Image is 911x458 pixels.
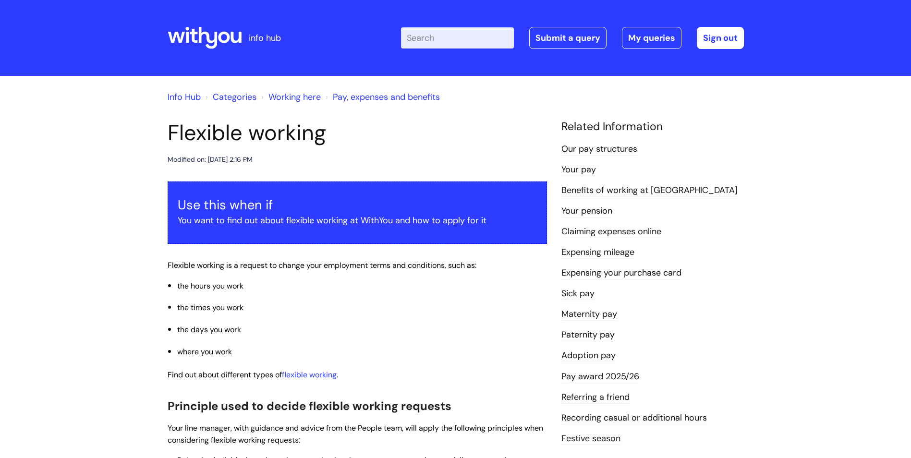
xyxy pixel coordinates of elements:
li: Pay, expenses and benefits [323,89,440,105]
a: Festive season [561,433,620,445]
span: Principle used to decide flexible working requests [168,398,451,413]
a: My queries [622,27,681,49]
a: Paternity pay [561,329,615,341]
a: Pay award 2025/26 [561,371,639,383]
a: Your pay [561,164,596,176]
span: Flexible working is a request to change your employment terms and conditions, such as: [168,260,476,270]
span: the times you work [177,302,243,313]
li: Solution home [203,89,256,105]
h1: Flexible working [168,120,547,146]
div: | - [401,27,744,49]
p: You want to find out about flexible working at WithYou and how to apply for it [178,213,537,228]
a: Our pay structures [561,143,637,156]
a: Adoption pay [561,350,616,362]
li: Working here [259,89,321,105]
a: Recording casual or additional hours [561,412,707,424]
a: Pay, expenses and benefits [333,91,440,103]
a: Maternity pay [561,308,617,321]
a: Working here [268,91,321,103]
a: Expensing your purchase card [561,267,681,279]
h4: Related Information [561,120,744,133]
a: Sick pay [561,288,595,300]
h3: Use this when if [178,197,537,213]
div: Modified on: [DATE] 2:16 PM [168,154,253,166]
a: Expensing mileage [561,246,634,259]
a: Claiming expenses online [561,226,661,238]
input: Search [401,27,514,48]
span: Your line manager, with guidance and advice from the People team, will apply the following princi... [168,423,543,445]
span: where you work [177,347,232,357]
a: Categories [213,91,256,103]
span: the days you work [177,325,241,335]
a: Info Hub [168,91,201,103]
a: Referring a friend [561,391,630,404]
p: info hub [249,30,281,46]
a: Sign out [697,27,744,49]
a: Your pension [561,205,612,217]
a: flexible working [282,370,337,380]
span: Find out about different types of . [168,370,338,380]
a: Benefits of working at [GEOGRAPHIC_DATA] [561,184,738,197]
span: the hours you work [177,281,243,291]
a: Submit a query [529,27,607,49]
